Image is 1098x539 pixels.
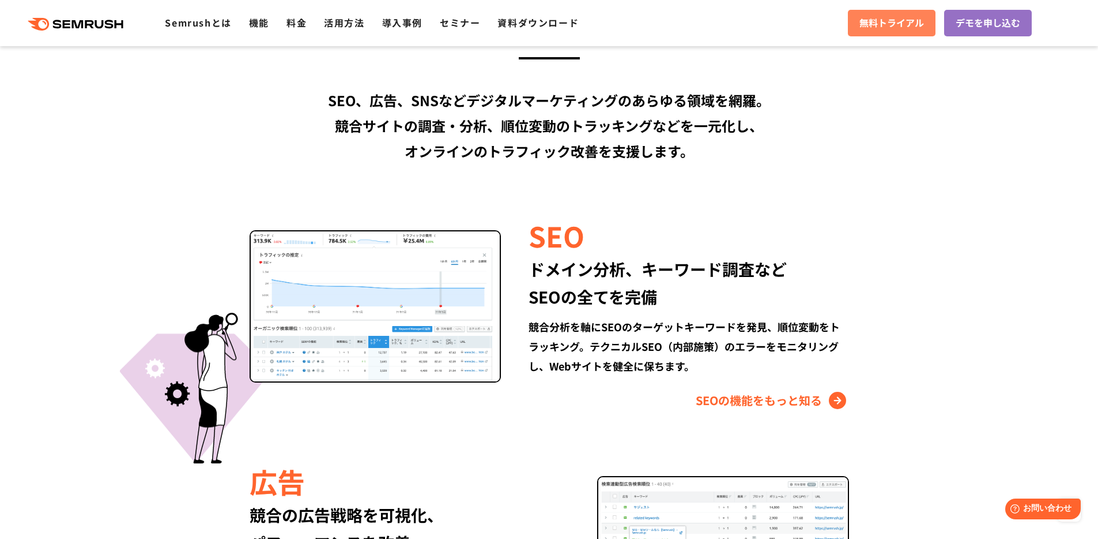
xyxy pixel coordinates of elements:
a: SEOの機能をもっと知る [696,391,849,410]
iframe: Help widget launcher [995,494,1085,526]
a: セミナー [440,16,480,29]
a: 機能 [249,16,269,29]
div: 競合分析を軸にSEOのターゲットキーワードを発見、順位変動をトラッキング。テクニカルSEO（内部施策）のエラーをモニタリングし、Webサイトを健全に保ちます。 [529,317,848,376]
span: 無料トライアル [859,16,924,31]
div: 広告 [250,462,569,501]
a: Semrushとは [165,16,231,29]
a: デモを申し込む [944,10,1032,36]
a: 料金 [286,16,307,29]
div: SEO [529,216,848,255]
span: デモを申し込む [956,16,1020,31]
a: 活用方法 [324,16,364,29]
div: ドメイン分析、キーワード調査など SEOの全てを完備 [529,255,848,310]
div: SEO、広告、SNSなどデジタルマーケティングのあらゆる領域を網羅。 競合サイトの調査・分析、順位変動のトラッキングなどを一元化し、 オンラインのトラフィック改善を支援します。 [218,88,881,164]
a: 無料トライアル [848,10,935,36]
a: 資料ダウンロード [497,16,579,29]
a: 導入事例 [382,16,422,29]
